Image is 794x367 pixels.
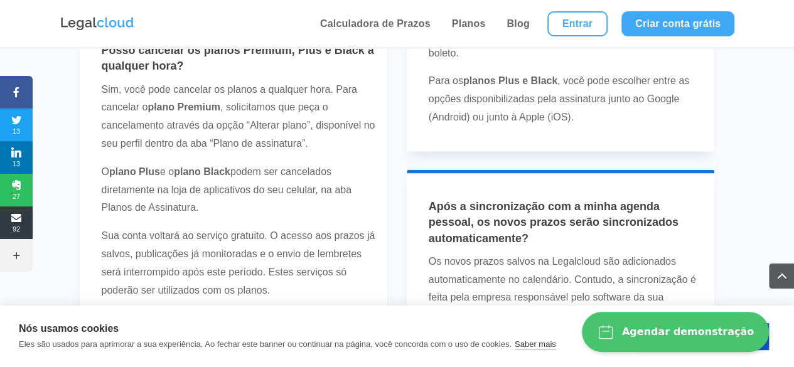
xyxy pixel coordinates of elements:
p: Sim, você pode cancelar os planos a qualquer hora. Para cancelar o , solicitamos que peça o cance... [102,81,375,163]
a: Saber mais [515,339,556,349]
strong: Nós usamos cookies [19,323,119,334]
p: Eles são usados para aprimorar a sua experiência. Ao fechar este banner ou continuar na página, v... [19,339,512,349]
img: Logo da Legalcloud [60,16,135,32]
strong: plano Premium [148,102,220,112]
p: O e o podem ser cancelados diretamente na loja de aplicativos do seu celular, na aba Planos de As... [102,163,375,227]
p: Os novos prazos salvos na Legalcloud são adicionados automaticamente no calendário. Contudo, a si... [429,253,702,361]
strong: plano Black [174,166,230,177]
a: Entrar [547,11,608,36]
span: Após a sincronização com a minha agenda pessoal, os novos prazos serão sincronizados automaticame... [429,200,679,244]
p: Sua conta voltará ao serviço gratuito. O acesso aos prazos já salvos, publicações já monitoradas ... [102,227,375,299]
p: Para os , você pode escolher entre as opções disponibilizadas pela assinatura junto ao Google (An... [429,72,702,126]
a: Criar conta grátis [621,11,734,36]
strong: planos Plus e Black [463,75,557,86]
strong: plano Plus [109,166,160,177]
